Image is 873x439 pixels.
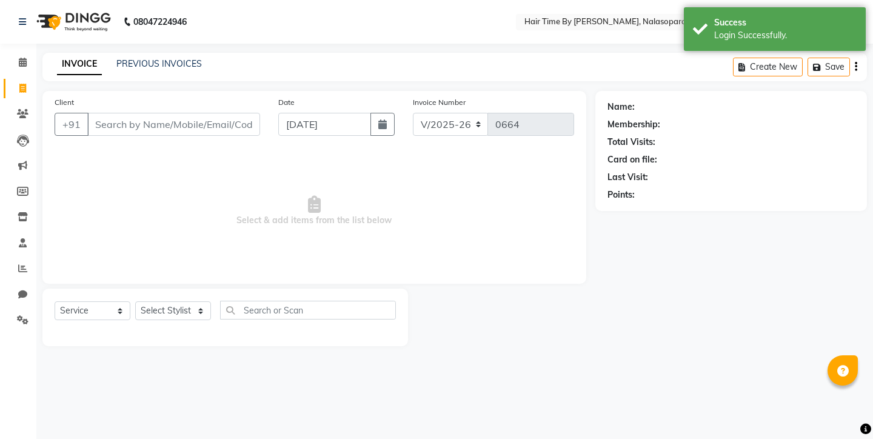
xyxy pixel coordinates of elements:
div: Points: [607,189,635,201]
a: INVOICE [57,53,102,75]
div: Total Visits: [607,136,655,149]
div: Login Successfully. [714,29,857,42]
button: Create New [733,58,803,76]
label: Client [55,97,74,108]
b: 08047224946 [133,5,187,39]
div: Name: [607,101,635,113]
label: Date [278,97,295,108]
input: Search by Name/Mobile/Email/Code [87,113,260,136]
div: Last Visit: [607,171,648,184]
button: +91 [55,113,89,136]
button: Save [808,58,850,76]
div: Success [714,16,857,29]
span: Select & add items from the list below [55,150,574,272]
iframe: chat widget [822,390,861,427]
input: Search or Scan [220,301,396,320]
div: Membership: [607,118,660,131]
div: Card on file: [607,153,657,166]
img: logo [31,5,114,39]
a: PREVIOUS INVOICES [116,58,202,69]
label: Invoice Number [413,97,466,108]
